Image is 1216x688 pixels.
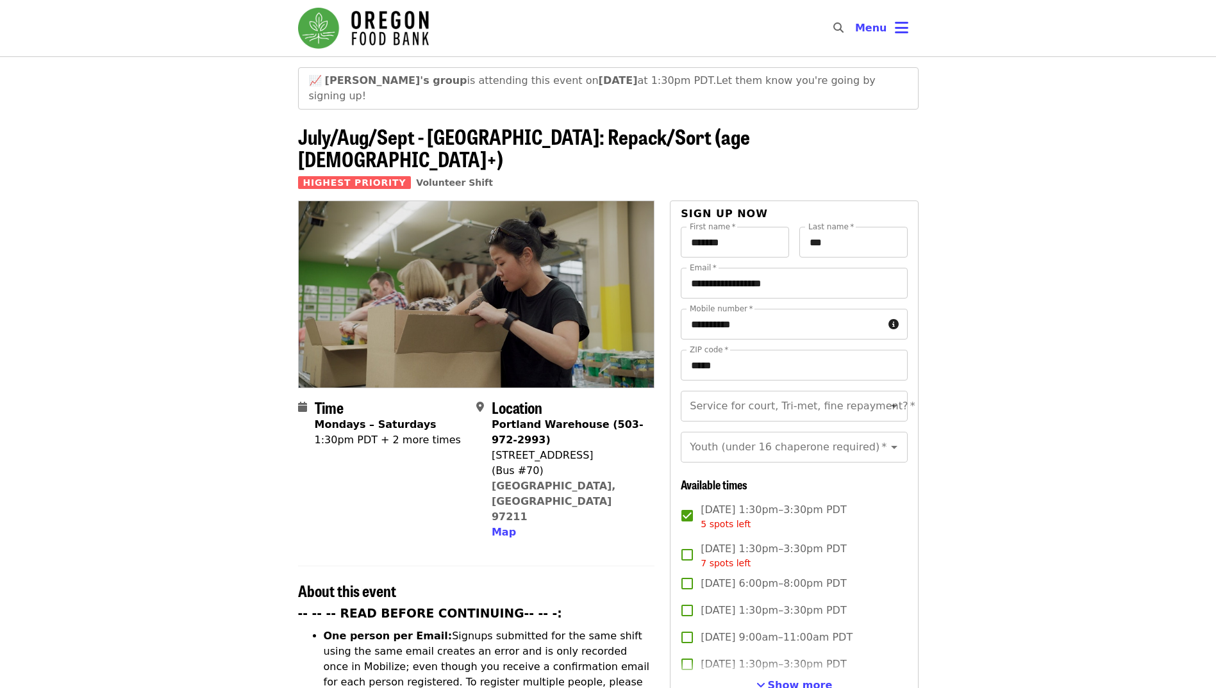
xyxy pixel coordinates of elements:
button: Open [885,438,903,456]
span: 7 spots left [701,558,751,568]
label: Mobile number [690,305,753,313]
a: Volunteer Shift [416,177,493,188]
div: [STREET_ADDRESS] [492,448,644,463]
i: search icon [833,22,844,34]
strong: [DATE] [599,74,638,86]
span: July/Aug/Sept - [GEOGRAPHIC_DATA]: Repack/Sort (age [DEMOGRAPHIC_DATA]+) [298,121,750,174]
span: [DATE] 9:00am–11:00am PDT [701,630,853,645]
span: About this event [298,579,396,602]
span: Time [315,396,344,418]
label: ZIP code [690,346,728,354]
span: Sign up now [681,208,768,220]
input: Last name [799,227,908,258]
strong: Portland Warehouse (503-972-2993) [492,418,644,446]
span: Map [492,526,516,538]
label: Email [690,264,717,272]
span: is attending this event on at 1:30pm PDT. [325,74,717,86]
strong: Mondays – Saturdays [315,418,437,430]
button: Open [885,397,903,415]
span: [DATE] 1:30pm–3:30pm PDT [701,541,846,570]
input: First name [681,227,789,258]
img: July/Aug/Sept - Portland: Repack/Sort (age 8+) organized by Oregon Food Bank [299,201,654,387]
img: Oregon Food Bank - Home [298,8,429,49]
span: [DATE] 6:00pm–8:00pm PDT [701,576,846,591]
strong: One person per Email: [324,630,453,642]
span: growth emoji [309,74,322,86]
label: Last name [808,223,854,231]
div: (Bus #70) [492,463,644,479]
button: Toggle account menu [845,13,919,44]
span: [DATE] 1:30pm–3:30pm PDT [701,657,846,672]
input: ZIP code [681,350,907,381]
button: Map [492,525,516,540]
span: Highest Priority [298,176,412,189]
input: Mobile number [681,309,883,340]
span: 5 spots left [701,519,751,529]
span: [DATE] 1:30pm–3:30pm PDT [701,502,846,531]
i: calendar icon [298,401,307,413]
input: Email [681,268,907,299]
i: bars icon [895,19,908,37]
span: Available times [681,476,747,493]
label: First name [690,223,736,231]
input: Search [851,13,862,44]
span: [DATE] 1:30pm–3:30pm PDT [701,603,846,618]
i: map-marker-alt icon [476,401,484,413]
strong: [PERSON_NAME]'s group [325,74,467,86]
strong: -- -- -- READ BEFORE CONTINUING-- -- -: [298,607,562,620]
span: Menu [855,22,887,34]
div: 1:30pm PDT + 2 more times [315,432,461,448]
span: Location [492,396,542,418]
i: circle-info icon [888,318,899,331]
a: [GEOGRAPHIC_DATA], [GEOGRAPHIC_DATA] 97211 [492,480,616,523]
